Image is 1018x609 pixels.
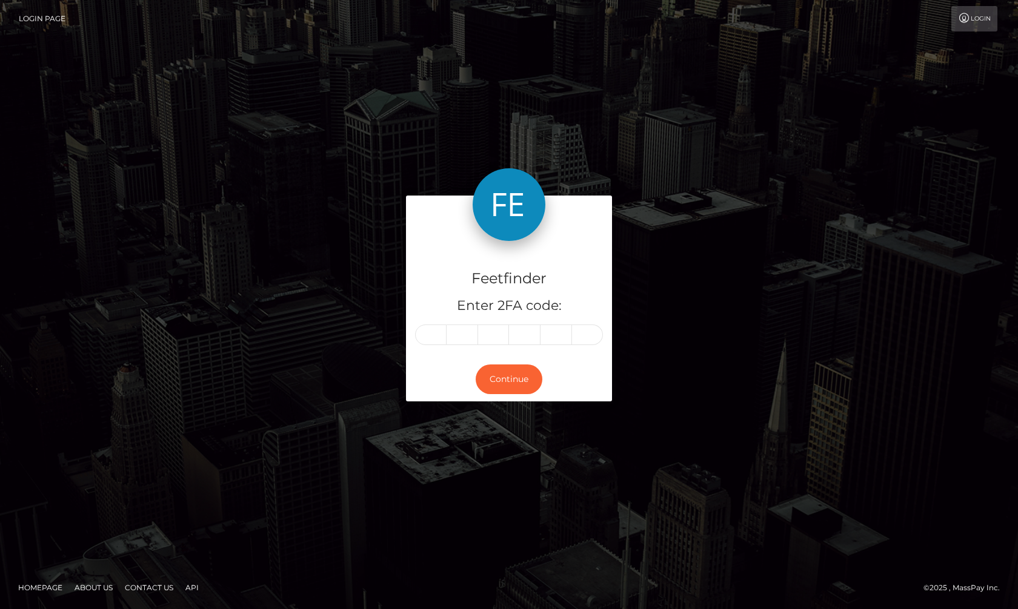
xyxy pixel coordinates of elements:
[120,578,178,597] a: Contact Us
[415,268,603,289] h4: Feetfinder
[923,581,1009,594] div: © 2025 , MassPay Inc.
[13,578,67,597] a: Homepage
[476,364,542,394] button: Continue
[70,578,118,597] a: About Us
[951,6,997,31] a: Login
[473,168,545,241] img: Feetfinder
[415,297,603,315] h5: Enter 2FA code:
[181,578,204,597] a: API
[19,6,65,31] a: Login Page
